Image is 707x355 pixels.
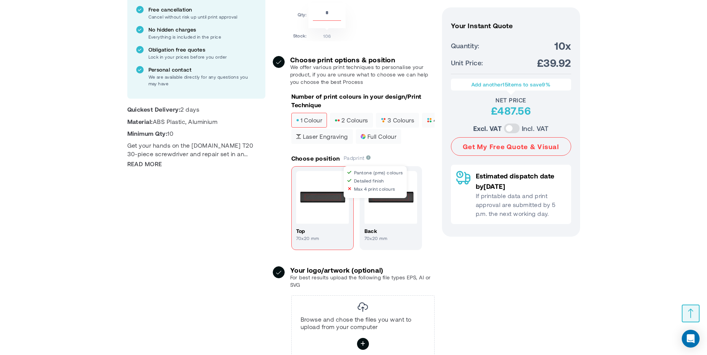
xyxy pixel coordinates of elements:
strong: Material: [127,118,153,125]
p: Get your hands on the [DOMAIN_NAME] T20 30-piece screwdriver and repair set in an aluminium case.... [127,141,265,158]
h3: Your Instant Quote [451,22,571,29]
p: Personal contact [148,66,256,73]
span: full colour [361,134,396,139]
span: 3 colours [381,118,414,123]
td: Qty: [293,3,307,28]
div: £487.56 [451,104,571,117]
img: Image Uploader [357,302,368,312]
span: 10x [554,39,571,52]
p: Pantone (pms) colours [354,170,403,175]
p: 10 [127,129,265,138]
h4: back [364,227,417,235]
td: 106 [308,30,346,39]
p: If printable data and print approval are submitted by 5 p.m. the next working day. [476,191,566,218]
p: Estimated dispatch date by [476,171,566,191]
span: 9% [542,81,550,88]
p: Everything is included in the price [148,33,256,40]
p: We are available directly for any questions you may have [148,73,256,87]
span: [DATE] [484,182,505,190]
span: Read More [127,160,162,168]
p: 70x20 mm [364,235,417,241]
p: ABS Plastic, Aluminium [127,118,265,126]
span: Quantity: [451,40,479,51]
p: Number of print colours in your design/Print Technique [291,92,435,109]
label: Incl. VAT [522,123,549,134]
span: 4 colours [427,118,460,123]
button: Get My Free Quote & Visual [451,137,571,156]
p: Browse and chose the files you want to upload from your computer [301,316,425,331]
p: For best results upload the following file types EPS, AI or SVG [290,274,435,289]
p: Free cancellation [148,6,256,13]
span: Laser engraving [296,134,348,139]
label: Excl. VAT [473,123,502,134]
p: Add another items to save [455,81,567,88]
span: Padprint [344,155,371,161]
p: Lock in your prices before you order [148,53,256,60]
h4: top [296,227,349,235]
span: 2 colours [335,118,368,123]
img: Delivery [456,171,471,185]
span: £39.92 [537,56,571,69]
div: Net Price [451,96,571,104]
h3: Choose print options & position [290,56,435,63]
img: Print position top [296,171,349,224]
p: Choose position [291,154,340,162]
p: Obligation free quotes [148,46,256,53]
h3: Your logo/artwork (optional) [290,266,435,274]
span: 1 colour [296,118,323,123]
span: Unit Price: [451,57,483,68]
strong: Quickest Delivery: [127,106,181,113]
p: No hidden charges [148,26,256,33]
p: Max 4 print colours [354,186,395,191]
p: Cancel without risk up until print approval [148,13,256,20]
label: Browse and chose the files [357,338,369,350]
div: Open Intercom Messenger [682,330,700,348]
p: We offer various print techniques to personalise your product, if you are unsure what to choose w... [290,63,435,86]
td: Stock: [293,30,307,39]
p: 70x20 mm [296,235,349,241]
p: Detailed finish [354,178,384,183]
span: 15 [503,81,508,88]
strong: Minimum Qty: [127,130,168,137]
p: 2 days [127,105,265,114]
